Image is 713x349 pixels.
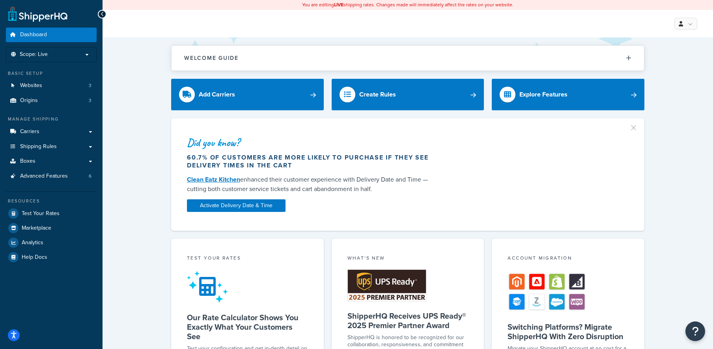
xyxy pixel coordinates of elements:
h5: Switching Platforms? Migrate ShipperHQ With Zero Disruption [508,322,629,341]
span: Dashboard [20,32,47,38]
div: 60.7% of customers are more likely to purchase if they see delivery times in the cart [187,154,436,169]
li: Websites [6,78,97,93]
span: Advanced Features [20,173,68,180]
a: Marketplace [6,221,97,235]
li: Origins [6,93,97,108]
div: Add Carriers [199,89,235,100]
h5: ShipperHQ Receives UPS Ready® 2025 Premier Partner Award [347,311,468,330]
div: Resources [6,198,97,204]
div: Did you know? [187,137,436,148]
span: 3 [89,97,91,104]
div: enhanced their customer experience with Delivery Date and Time — cutting both customer service ti... [187,175,436,194]
button: Welcome Guide [172,46,644,71]
span: Shipping Rules [20,143,57,150]
div: Account Migration [508,254,629,264]
span: 3 [89,82,91,89]
a: Explore Features [492,79,644,110]
div: What's New [347,254,468,264]
h5: Our Rate Calculator Shows You Exactly What Your Customers See [187,313,308,341]
h2: Welcome Guide [184,55,239,61]
span: Carriers [20,128,39,135]
b: LIVE [334,1,343,8]
a: Analytics [6,236,97,250]
a: Test Your Rates [6,206,97,221]
li: Advanced Features [6,169,97,184]
button: Open Resource Center [685,321,705,341]
a: Origins3 [6,93,97,108]
div: Test your rates [187,254,308,264]
span: Help Docs [22,254,47,261]
span: Analytics [22,239,43,246]
span: Marketplace [22,225,51,232]
a: Activate Delivery Date & Time [187,199,286,212]
a: Shipping Rules [6,139,97,154]
a: Carriers [6,124,97,139]
span: Websites [20,82,42,89]
span: Boxes [20,158,35,165]
a: Websites3 [6,78,97,93]
span: Scope: Live [20,51,48,58]
div: Create Rules [359,89,396,100]
div: Manage Shipping [6,116,97,123]
span: 6 [89,173,91,180]
div: Basic Setup [6,70,97,77]
a: Boxes [6,154,97,169]
a: Add Carriers [171,79,324,110]
a: Dashboard [6,28,97,42]
a: Clean Eatz Kitchen [187,175,240,184]
a: Create Rules [332,79,484,110]
a: Help Docs [6,250,97,264]
a: Advanced Features6 [6,169,97,184]
div: Explore Features [519,89,567,100]
span: Test Your Rates [22,210,60,217]
span: Origins [20,97,38,104]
